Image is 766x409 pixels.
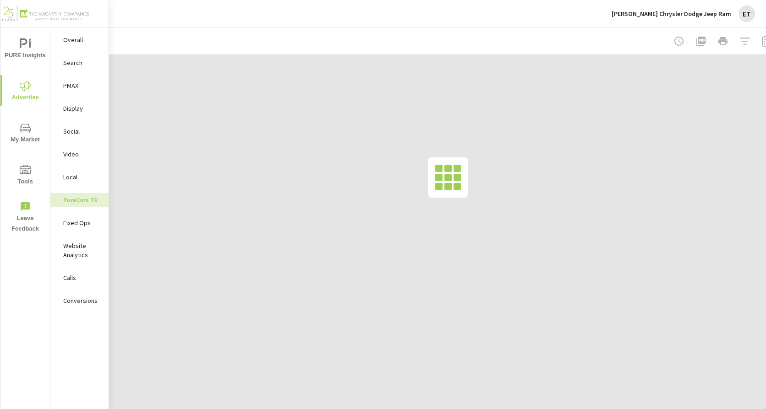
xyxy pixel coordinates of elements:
[63,172,101,182] p: Local
[50,294,109,307] div: Conversions
[50,239,109,262] div: Website Analytics
[50,56,109,70] div: Search
[63,296,101,305] p: Conversions
[50,147,109,161] div: Video
[63,127,101,136] p: Social
[50,79,109,92] div: PMAX
[50,170,109,184] div: Local
[63,241,101,259] p: Website Analytics
[3,123,47,145] span: My Market
[50,124,109,138] div: Social
[50,216,109,230] div: Fixed Ops
[63,150,101,159] p: Video
[612,10,731,18] p: [PERSON_NAME] Chrysler Dodge Jeep Ram
[3,38,47,61] span: PURE Insights
[739,5,755,22] div: ET
[50,271,109,285] div: Calls
[63,58,101,67] p: Search
[3,165,47,187] span: Tools
[63,35,101,44] p: Overall
[63,81,101,90] p: PMAX
[63,195,101,204] p: PureCars TV
[50,102,109,115] div: Display
[3,201,47,234] span: Leave Feedback
[50,33,109,47] div: Overall
[63,104,101,113] p: Display
[3,81,47,103] span: Advertise
[63,218,101,227] p: Fixed Ops
[50,193,109,207] div: PureCars TV
[63,273,101,282] p: Calls
[0,27,50,238] div: nav menu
